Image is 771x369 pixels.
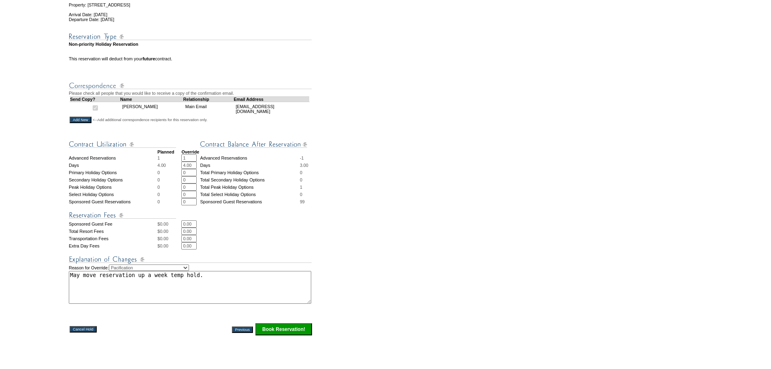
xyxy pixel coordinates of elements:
img: Reservation Type [69,32,312,42]
td: Transportation Fees [69,235,157,242]
td: Email Address [234,96,309,102]
span: 0 [157,199,160,204]
td: Primary Holiday Options [69,169,157,176]
td: $ [157,235,181,242]
span: 0 [157,192,160,197]
td: $ [157,220,181,228]
td: Total Select Holiday Options [200,191,299,198]
td: Name [120,96,183,102]
td: Total Primary Holiday Options [200,169,299,176]
td: This reservation will deduct from your contract. [69,56,313,61]
td: Days [69,162,157,169]
b: future [142,56,155,61]
td: Advanced Reservations [69,154,157,162]
td: Extra Day Fees [69,242,157,250]
img: Contract Utilization [69,139,176,149]
input: Add New [70,117,91,123]
span: 0.00 [160,236,168,241]
td: $ [157,242,181,250]
span: 0 [157,170,160,175]
span: 0 [300,192,302,197]
td: Peak Holiday Options [69,183,157,191]
td: Advanced Reservations [200,154,299,162]
td: Send Copy? [70,96,121,102]
td: Sponsored Guest Fee [69,220,157,228]
span: 1 [157,156,160,160]
span: 0 [300,177,302,182]
td: Departure Date: [DATE] [69,17,313,22]
td: Sponsored Guest Reservations [69,198,157,205]
span: 1 [300,185,302,190]
input: Click this button to finalize your reservation. [255,323,312,335]
strong: Planned [157,149,174,154]
span: 99 [300,199,305,204]
img: Reservation Fees [69,210,176,220]
span: Please check all people that you would like to receive a copy of the confirmation email. [69,91,234,96]
td: Total Secondary Holiday Options [200,176,299,183]
span: <--Add additional correspondence recipients for this reservation only. [93,117,208,122]
span: 0 [157,177,160,182]
span: 0 [300,170,302,175]
td: Non-priority Holiday Reservation [69,42,313,47]
span: 0.00 [160,243,168,248]
input: Previous [232,326,253,333]
img: Explanation of Changes [69,254,312,264]
td: [EMAIL_ADDRESS][DOMAIN_NAME] [234,102,309,116]
td: Arrival Date: [DATE] [69,7,313,17]
span: 4.00 [157,163,166,168]
td: [PERSON_NAME] [120,102,183,116]
span: -1 [300,156,304,160]
strong: Override [181,149,199,154]
span: 3.00 [300,163,308,168]
td: Select Holiday Options [69,191,157,198]
span: 0 [157,185,160,190]
td: Secondary Holiday Options [69,176,157,183]
td: Relationship [183,96,234,102]
td: $ [157,228,181,235]
td: Total Resort Fees [69,228,157,235]
input: Cancel Hold [70,326,97,333]
span: 0.00 [160,222,168,226]
img: Contract Balance After Reservation [200,139,307,149]
span: 0.00 [160,229,168,234]
td: Reason for Override: [69,264,313,304]
td: Sponsored Guest Reservations [200,198,299,205]
td: Total Peak Holiday Options [200,183,299,191]
td: Main Email [183,102,234,116]
td: Days [200,162,299,169]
